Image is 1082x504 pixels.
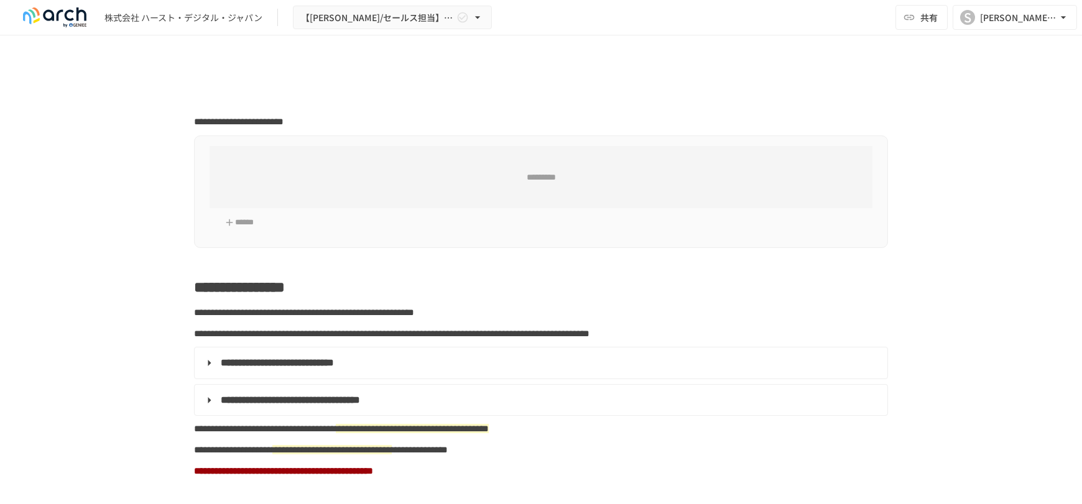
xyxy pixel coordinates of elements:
[895,5,948,30] button: 共有
[960,10,975,25] div: S
[980,10,1057,25] div: [PERSON_NAME][EMAIL_ADDRESS][DOMAIN_NAME]
[293,6,492,30] button: 【[PERSON_NAME]/セールス担当】株式会社ハースト・デジタル・ジャパン様_初期設定サポート
[920,11,938,24] span: 共有
[15,7,95,27] img: logo-default@2x-9cf2c760.svg
[104,11,262,24] div: 株式会社 ハースト・デジタル・ジャパン
[953,5,1077,30] button: S[PERSON_NAME][EMAIL_ADDRESS][DOMAIN_NAME]
[301,10,454,25] span: 【[PERSON_NAME]/セールス担当】株式会社ハースト・デジタル・ジャパン様_初期設定サポート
